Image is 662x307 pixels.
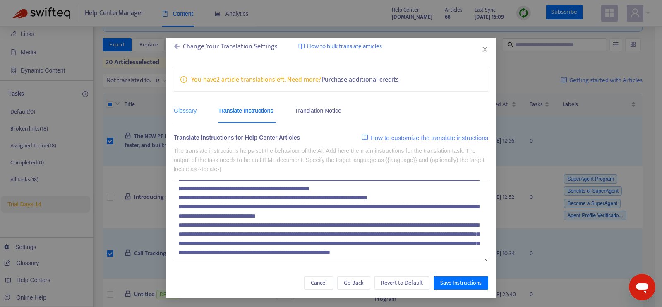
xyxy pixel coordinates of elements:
[344,278,364,288] span: Go Back
[298,42,382,51] a: How to bulk translate articles
[629,274,655,300] iframe: Button to launch messaging window
[298,43,305,50] img: image-link
[307,42,382,51] span: How to bulk translate articles
[174,133,300,145] div: Translate Instructions for Help Center Articles
[304,276,333,290] button: Cancel
[440,278,482,288] span: Save Instructions
[434,276,488,290] button: Save Instructions
[295,106,341,115] div: Translation Notice
[337,276,370,290] button: Go Back
[370,133,488,143] span: How to customize the translate instructions
[180,75,187,83] span: info-circle
[311,278,326,288] span: Cancel
[482,46,488,53] span: close
[381,278,423,288] span: Revert to Default
[191,75,399,85] p: You have 2 article translations left. Need more?
[374,276,429,290] button: Revert to Default
[174,106,197,115] div: Glossary
[174,42,278,52] div: Change Your Translation Settings
[321,74,399,85] a: Purchase additional credits
[362,133,488,143] a: How to customize the translate instructions
[480,45,489,54] button: Close
[174,146,488,174] p: The translate instructions helps set the behaviour of the AI. Add here the main instructions for ...
[362,134,368,141] img: image-link
[218,106,273,115] div: Translate Instructions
